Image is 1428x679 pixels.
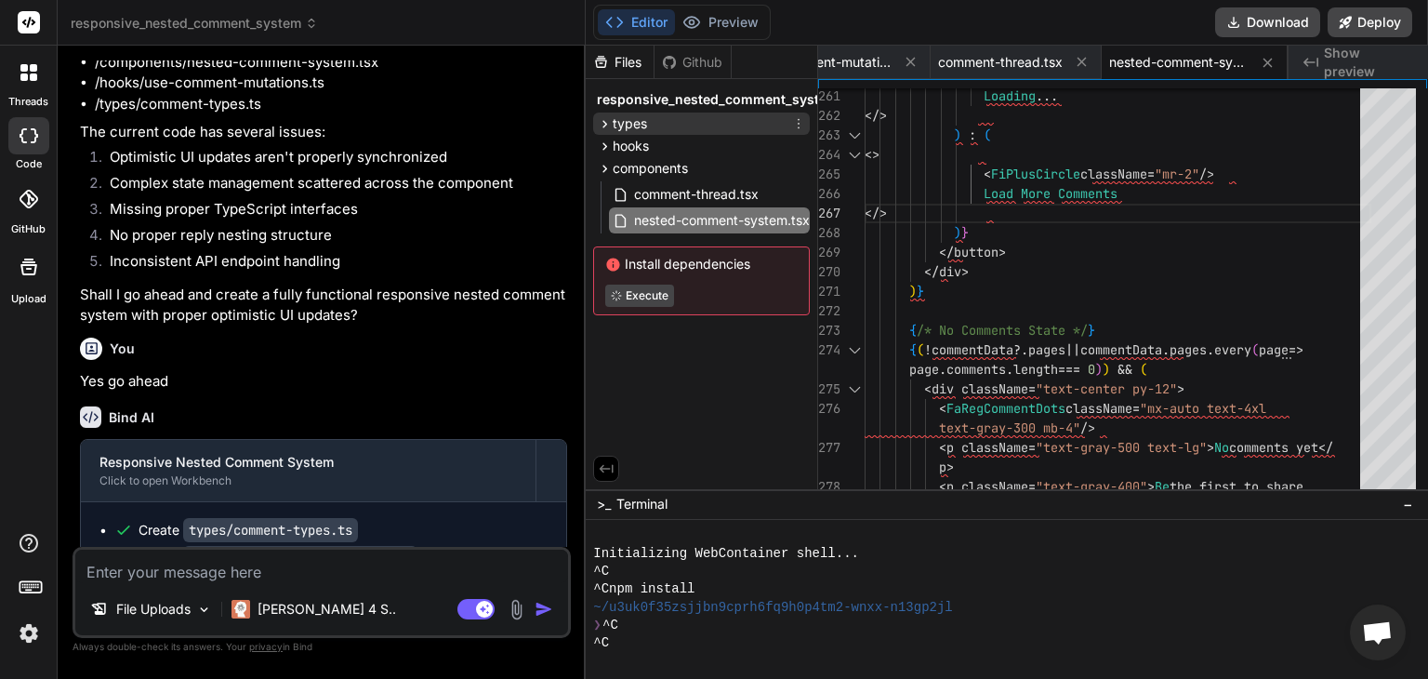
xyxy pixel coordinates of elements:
span: Show preview [1324,44,1413,81]
span: "text-gray-400" [1036,478,1147,495]
a: Open chat [1350,605,1406,660]
span: ^C [593,634,609,652]
span: pages [1170,341,1207,358]
div: Click to open Workbench [99,473,517,488]
li: /hooks/use-comment-mutations.ts [95,73,567,94]
div: 274 [818,340,840,360]
span: ~/u3uk0f35zsjjbn9cprh6fq9h0p4tm2-wnxx-n13gp2jl [593,599,952,617]
button: − [1399,489,1417,519]
label: Upload [11,291,46,307]
span: < [939,478,946,495]
span: < [924,380,932,397]
span: comment-thread.tsx [632,183,760,206]
span: "mr-2" [1155,166,1199,182]
img: attachment [506,599,527,620]
span: className [1065,400,1132,417]
span: "mx-auto text-4xl [1140,400,1266,417]
span: p className [946,478,1028,495]
p: File Uploads [116,600,191,619]
div: Click to collapse the range. [842,379,866,399]
span: /* No Comments State */ [917,322,1088,339]
span: comment-thread.tsx [938,53,1063,72]
div: 276 [818,399,840,419]
p: [PERSON_NAME] 4 S.. [258,600,396,619]
span: } [1088,322,1095,339]
span: Comments [1058,185,1117,202]
span: nested-comment-system.tsx [632,209,812,232]
span: { [909,341,917,358]
button: Deploy [1328,7,1412,37]
img: Pick Models [196,602,212,618]
span: && [1117,361,1132,378]
span: privacy [249,641,283,652]
div: 270 [818,262,840,282]
span: More [1021,185,1051,202]
div: Create [139,521,358,539]
span: Load [984,185,1013,202]
span: . [939,361,946,378]
span: responsive_nested_comment_system [71,14,318,33]
span: || [1065,341,1080,358]
span: "text-center py-12" [1036,380,1177,397]
span: ) [954,126,961,143]
label: threads [8,94,48,110]
img: Claude 4 Sonnet [231,600,250,619]
span: div [939,263,961,280]
span: => [1289,341,1303,358]
span: </ [924,263,939,280]
span: < [939,400,946,417]
span: > [1207,439,1214,456]
button: Execute [605,285,674,307]
div: Click to collapse the range. [842,340,866,360]
li: Inconsistent API endpoint handling [95,251,567,277]
span: ... [1036,87,1058,104]
span: /> [1080,419,1095,436]
span: ❯ [593,617,602,634]
button: Preview [675,9,766,35]
span: ^C [593,563,609,580]
label: GitHub [11,221,46,237]
li: Complex state management scattered across the component [95,173,567,199]
span: ^Cnpm install [593,580,694,598]
span: > [946,459,954,475]
span: types [613,114,647,133]
span: ! [924,341,932,358]
span: every [1214,341,1251,358]
span: nested-comment-system.tsx [1109,53,1249,72]
div: 273 [818,321,840,340]
span: = [1028,380,1036,397]
span: "text-gray-500 text-lg" [1036,439,1207,456]
img: icon [535,600,553,619]
div: 262 [818,106,840,126]
span: Loading [984,87,1036,104]
span: the first to share [1170,478,1303,495]
span: < [984,166,991,182]
button: Responsive Nested Comment SystemClick to open Workbench [81,440,535,501]
span: /> [1199,166,1214,182]
li: /components/nested-comment-system.tsx [95,52,567,73]
div: 261 [818,87,840,106]
span: commentData [932,341,1013,358]
span: ( [1140,361,1147,378]
span: className [1080,166,1147,182]
li: No proper reply nesting structure [95,225,567,251]
span: 0 [1088,361,1095,378]
span: p className [946,439,1028,456]
div: 278 [818,477,840,497]
span: </ [1318,439,1333,456]
span: } [917,283,924,300]
div: 265 [818,165,840,184]
span: ( [1251,341,1259,358]
button: Download [1215,7,1320,37]
span: = [1132,400,1140,417]
div: Github [654,53,731,72]
span: < [939,439,946,456]
span: No [1214,439,1229,456]
span: </> [865,205,887,221]
span: ) [909,283,917,300]
li: /types/comment-types.ts [95,94,567,115]
h6: Bind AI [109,408,154,427]
div: 263 [818,126,840,145]
span: <> [865,146,879,163]
span: p [939,459,946,475]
